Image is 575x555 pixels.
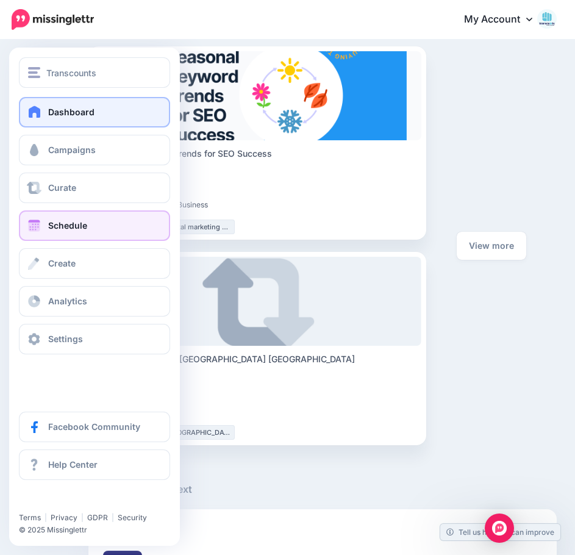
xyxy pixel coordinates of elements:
a: Tell us how we can improve [440,524,560,540]
button: Transcounts [19,57,170,88]
a: My Account [452,5,557,35]
a: Help Center [19,449,170,480]
a: Create [19,248,170,279]
a: Dashboard [19,97,170,127]
h5: [DATE] [103,525,542,537]
li: Digital marketing strategy [160,220,235,234]
span: Campaigns [48,145,96,155]
a: Curate [19,173,170,203]
span: Settings [48,334,83,344]
span: Facebook Community [48,421,140,432]
li: © 2025 Missinglettr [19,524,147,536]
a: Analytics [19,286,170,317]
div: Open Intercom Messenger [485,514,514,543]
a: GDPR [87,513,108,522]
a: View more [457,232,526,260]
a: Facebook Community [19,412,170,442]
a: Campaigns [19,135,170,165]
a: Settings [19,324,170,354]
span: Dashboard [48,107,95,117]
span: Help Center [48,459,98,470]
span: | [45,513,47,522]
li: [GEOGRAPHIC_DATA] [160,425,235,440]
div: Seasonal Keyword Trends for SEO Success [96,146,419,161]
h5: Due to be posted next [88,482,557,497]
img: menu.png [28,67,40,78]
a: Privacy [51,513,77,522]
span: Create [48,258,76,268]
span: Transcounts [46,66,96,80]
span: | [112,513,114,522]
div: Best Tree Service in [GEOGRAPHIC_DATA] [GEOGRAPHIC_DATA] [96,352,419,367]
a: Security [118,513,147,522]
a: Schedule [19,210,170,241]
span: | [81,513,84,522]
a: Terms [19,513,41,522]
span: Schedule [48,220,87,231]
span: Curate [48,182,76,193]
span: Analytics [48,296,87,306]
img: Missinglettr [12,9,94,30]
